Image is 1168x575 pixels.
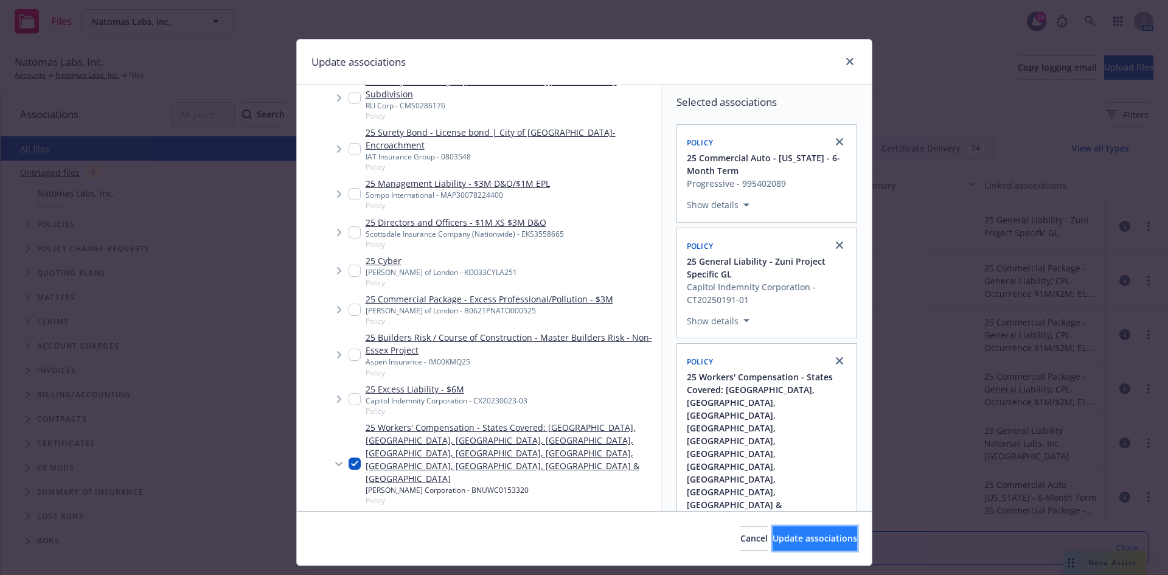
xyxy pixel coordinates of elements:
[832,238,847,253] a: close
[843,54,857,69] a: close
[366,316,613,326] span: Policy
[366,216,564,229] a: 25 Directors and Officers - $1M XS $3M D&O
[687,281,849,306] div: Capitol Indemnity Corporation - CT20250191-01
[366,200,550,211] span: Policy
[366,331,656,357] a: 25 Builders Risk / Course of Construction - Master Builders Risk - Non-Essex Project
[687,152,849,177] button: 25 Commercial Auto - [US_STATE] - 6-Month Term
[366,396,527,406] div: Capitol Indemnity Corporation - CX20230023-03
[366,152,656,162] div: IAT Insurance Group - 0803548
[366,190,550,200] div: Sompo International - MAP30078224400
[366,406,527,416] span: Policy
[366,383,527,396] a: 25 Excess Liability - $6M
[366,357,656,367] div: Aspen Insurance - IM00KMQ25
[366,162,656,172] span: Policy
[687,255,849,281] button: 25 General Liability - Zuni Project Specific GL
[687,357,714,367] span: Policy
[366,229,564,239] div: Scottsdale Insurance Company (Nationwide) - EKS3558665
[366,75,656,100] a: 25 Surety Bond - City of [GEOGRAPHIC_DATA][PERSON_NAME] Subdivision
[366,368,656,378] span: Policy
[687,177,849,190] div: Progressive - 995402089
[682,198,754,212] button: Show details
[311,54,406,70] h1: Update associations
[682,313,754,328] button: Show details
[687,138,714,148] span: Policy
[676,95,857,110] span: Selected associations
[366,305,613,316] div: [PERSON_NAME] of London - B0621PNATO000525
[832,354,847,368] a: close
[366,254,517,267] a: 25 Cyber
[687,371,849,524] button: 25 Workers' Compensation - States Covered: [GEOGRAPHIC_DATA], [GEOGRAPHIC_DATA], [GEOGRAPHIC_DATA...
[366,111,656,121] span: Policy
[366,421,656,485] a: 25 Workers' Compensation - States Covered: [GEOGRAPHIC_DATA], [GEOGRAPHIC_DATA], [GEOGRAPHIC_DATA...
[366,485,656,495] div: [PERSON_NAME] Corporation - BNUWC0153320
[740,526,768,551] button: Cancel
[366,293,613,305] a: 25 Commercial Package - Excess Professional/Pollution - $3M
[366,267,517,277] div: [PERSON_NAME] of London - KO033CYLA251
[832,134,847,149] a: close
[773,526,857,551] button: Update associations
[366,277,517,288] span: Policy
[366,100,656,111] div: RLI Corp - CMS0286176
[773,532,857,544] span: Update associations
[687,241,714,251] span: Policy
[740,532,768,544] span: Cancel
[366,126,656,152] a: 25 Surety Bond - License bond | City of [GEOGRAPHIC_DATA]-Encroachment
[366,495,656,506] span: Policy
[366,239,564,249] span: Policy
[366,177,550,190] a: 25 Management Liability - $3M D&O/$1M EPL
